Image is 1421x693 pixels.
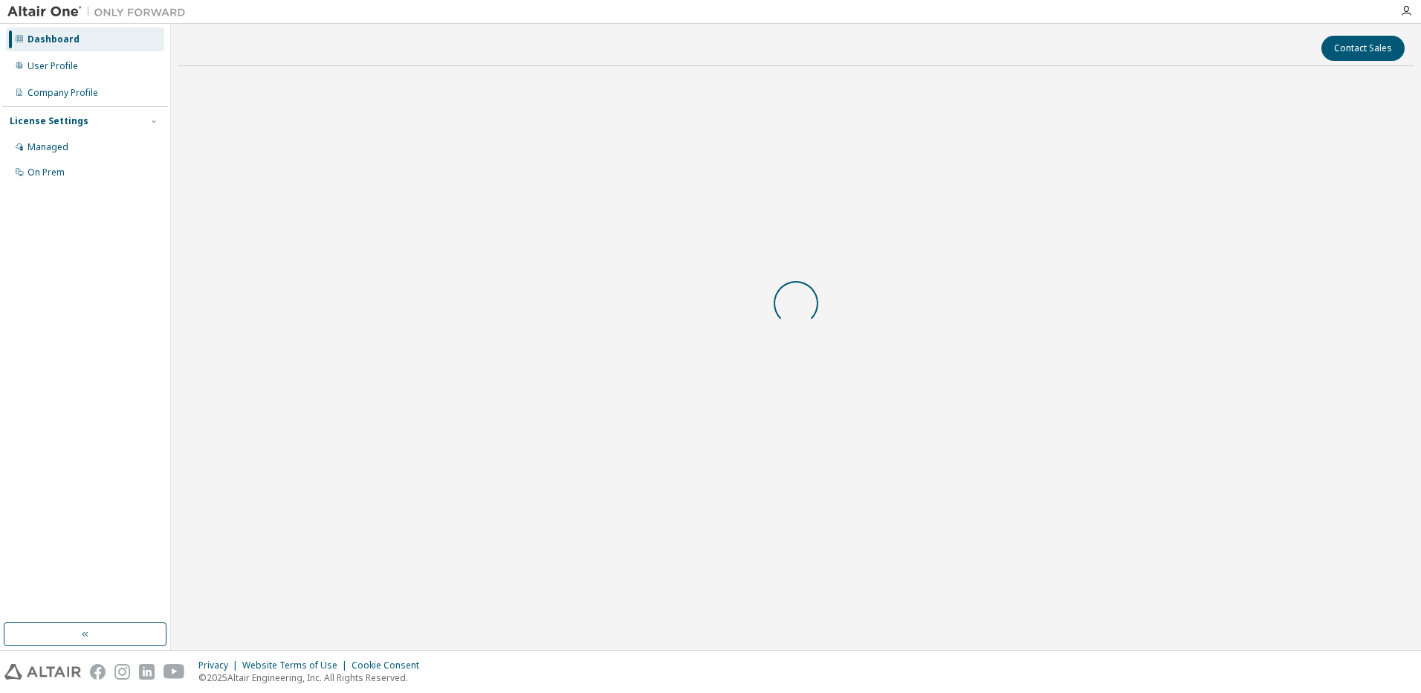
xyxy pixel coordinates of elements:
img: altair_logo.svg [4,664,81,680]
div: Dashboard [27,33,80,45]
div: Cookie Consent [352,660,428,671]
div: Website Terms of Use [242,660,352,671]
div: Company Profile [27,87,98,99]
div: Managed [27,141,68,153]
img: facebook.svg [90,664,106,680]
div: User Profile [27,60,78,72]
img: instagram.svg [114,664,130,680]
div: License Settings [10,115,88,127]
p: © 2025 Altair Engineering, Inc. All Rights Reserved. [198,671,428,684]
div: On Prem [27,167,65,178]
button: Contact Sales [1321,36,1405,61]
img: Altair One [7,4,193,19]
img: youtube.svg [164,664,185,680]
img: linkedin.svg [139,664,155,680]
div: Privacy [198,660,242,671]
